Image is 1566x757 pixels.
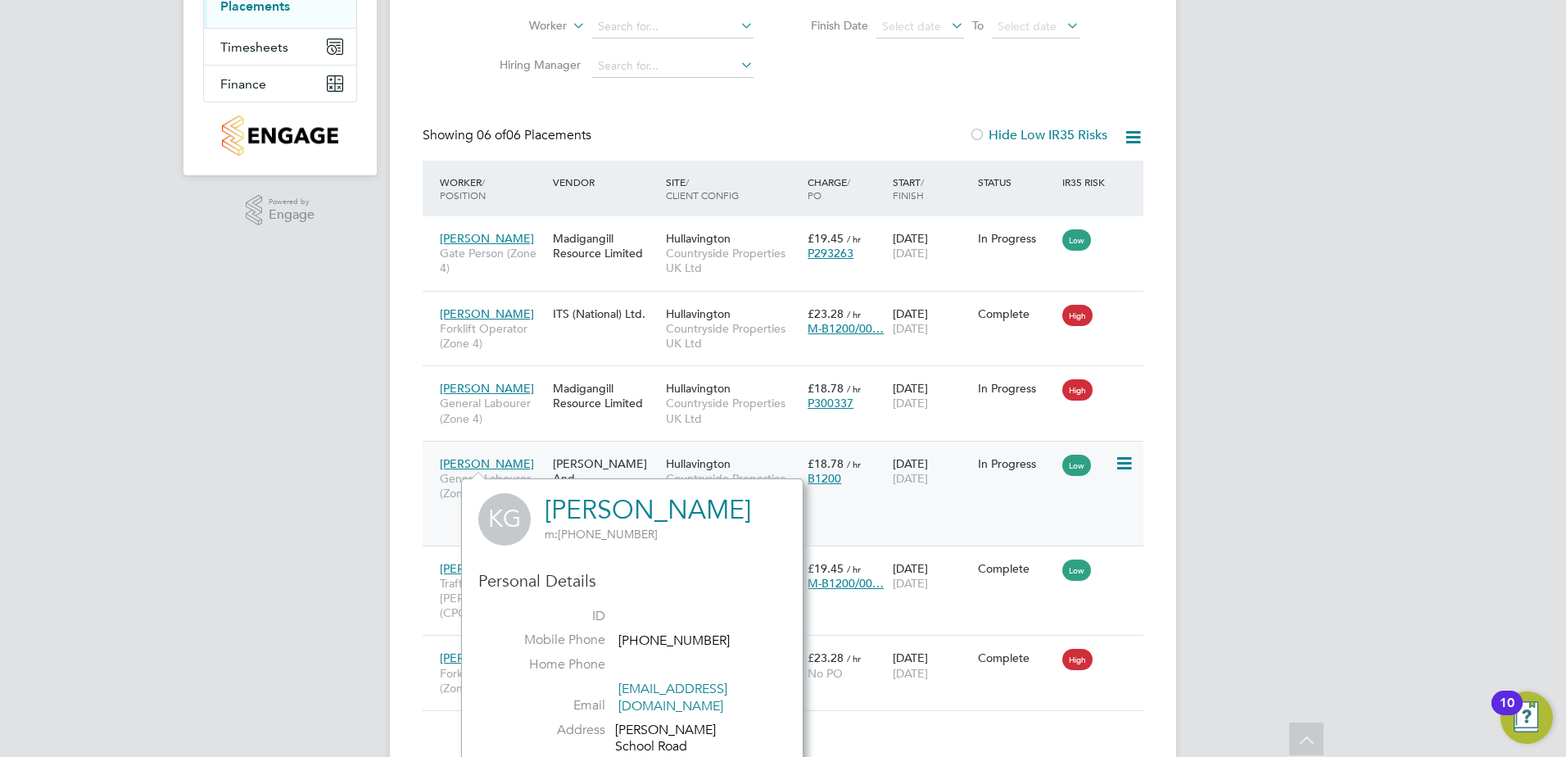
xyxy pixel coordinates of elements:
[889,642,974,688] div: [DATE]
[893,321,928,336] span: [DATE]
[666,396,799,425] span: Countryside Properties UK Ltd
[423,127,595,144] div: Showing
[808,175,850,202] span: / PO
[998,19,1057,34] span: Select date
[978,231,1055,246] div: In Progress
[974,167,1059,197] div: Status
[436,297,1143,311] a: [PERSON_NAME]Forklift Operator (Zone 4)ITS (National) Ltd.HullavingtonCountryside Properties UK L...
[969,127,1107,143] label: Hide Low IR35 Risks
[436,167,549,210] div: Worker
[666,246,799,275] span: Countryside Properties UK Ltd
[436,447,1143,461] a: [PERSON_NAME]General Labourer (Zone 4)[PERSON_NAME] And [PERSON_NAME] Construction LimitedHullavi...
[478,493,531,546] span: KG
[666,471,799,501] span: Countryside Properties UK Ltd
[666,381,731,396] span: Hullavington
[440,396,545,425] span: General Labourer (Zone 4)
[440,456,534,471] span: [PERSON_NAME]
[440,561,534,576] span: [PERSON_NAME]
[220,76,266,92] span: Finance
[808,666,843,681] span: No PO
[893,666,928,681] span: [DATE]
[889,553,974,599] div: [DATE]
[592,16,754,39] input: Search for...
[808,471,841,486] span: B1200
[549,298,662,329] div: ITS (National) Ltd.
[803,167,889,210] div: Charge
[618,681,727,714] a: [EMAIL_ADDRESS][DOMAIN_NAME]
[666,321,799,351] span: Countryside Properties UK Ltd
[808,561,844,576] span: £19.45
[477,127,506,143] span: 06 of
[847,652,861,664] span: / hr
[440,381,534,396] span: [PERSON_NAME]
[978,306,1055,321] div: Complete
[436,372,1143,386] a: [PERSON_NAME]General Labourer (Zone 4)Madigangill Resource LimitedHullavingtonCountryside Propert...
[889,223,974,269] div: [DATE]
[491,722,605,739] label: Address
[491,632,605,649] label: Mobile Phone
[436,222,1143,236] a: [PERSON_NAME]Gate Person (Zone 4)Madigangill Resource LimitedHullavingtonCountryside Properties U...
[847,233,861,245] span: / hr
[204,66,356,102] button: Finance
[440,231,534,246] span: [PERSON_NAME]
[549,448,662,539] div: [PERSON_NAME] And [PERSON_NAME] Construction Limited
[491,697,605,714] label: Email
[440,650,631,665] span: [PERSON_NAME] [PERSON_NAME]
[666,456,731,471] span: Hullavington
[847,563,861,575] span: / hr
[592,55,754,78] input: Search for...
[808,396,853,410] span: P300337
[549,223,662,269] div: Madigangill Resource Limited
[794,18,868,33] label: Finish Date
[440,666,545,696] span: Forklift Operator (Zone 4)
[978,381,1055,396] div: In Progress
[436,552,1143,566] a: [PERSON_NAME]Traffic [PERSON_NAME] (CPCS) (Zone 4)ITS (National) Ltd.HullavingtonCountryside Prop...
[618,633,730,650] span: [PHONE_NUMBER]
[436,641,1143,655] a: [PERSON_NAME] [PERSON_NAME]Forklift Operator (Zone 4)Madigangill Resource LimitedHullavingtonCoun...
[978,561,1055,576] div: Complete
[666,306,731,321] span: Hullavington
[269,195,315,209] span: Powered by
[1062,649,1093,670] span: High
[808,306,844,321] span: £23.28
[222,116,337,156] img: countryside-properties-logo-retina.png
[440,576,545,621] span: Traffic [PERSON_NAME] (CPCS) (Zone 4)
[473,18,567,34] label: Worker
[1500,703,1514,724] div: 10
[487,57,581,72] label: Hiring Manager
[967,15,989,36] span: To
[477,127,591,143] span: 06 Placements
[1062,305,1093,326] span: High
[1062,229,1091,251] span: Low
[893,396,928,410] span: [DATE]
[808,650,844,665] span: £23.28
[666,175,739,202] span: / Client Config
[491,656,605,673] label: Home Phone
[889,373,974,419] div: [DATE]
[889,448,974,494] div: [DATE]
[1062,560,1091,581] span: Low
[269,208,315,222] span: Engage
[440,471,545,501] span: General Labourer (Zone 4)
[203,116,357,156] a: Go to home page
[882,19,941,34] span: Select date
[478,570,786,592] h3: Personal Details
[491,608,605,625] label: ID
[1058,167,1115,197] div: IR35 Risk
[808,576,884,591] span: M-B1200/00…
[893,246,928,261] span: [DATE]
[662,167,803,210] div: Site
[440,246,545,275] span: Gate Person (Zone 4)
[978,456,1055,471] div: In Progress
[847,458,861,470] span: / hr
[549,373,662,419] div: Madigangill Resource Limited
[893,471,928,486] span: [DATE]
[808,246,853,261] span: P293263
[545,527,658,542] span: [PHONE_NUMBER]
[808,456,844,471] span: £18.78
[440,175,486,202] span: / Position
[808,321,884,336] span: M-B1200/00…
[246,195,315,226] a: Powered byEngage
[1062,455,1091,476] span: Low
[1500,691,1553,744] button: Open Resource Center, 10 new notifications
